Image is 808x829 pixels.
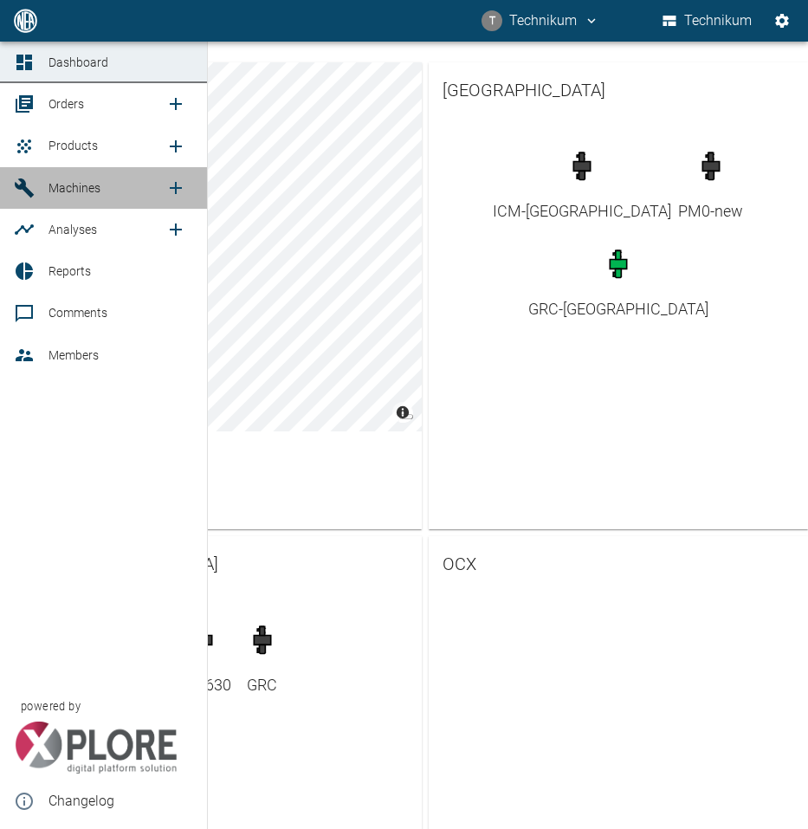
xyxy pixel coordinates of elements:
div: GRC-[GEOGRAPHIC_DATA] [528,297,708,321]
a: new /product/list/0 [158,129,193,164]
div: PM0-new [678,199,743,223]
span: [GEOGRAPHIC_DATA] [443,76,795,104]
span: Machines [48,181,100,195]
span: Comments [48,306,107,320]
canvas: Map [42,62,422,431]
span: powered by [21,698,81,715]
span: Reports [48,264,91,278]
div: T [482,10,502,31]
button: Technikum [659,5,756,36]
span: Products [48,139,98,152]
a: new /machines [158,171,193,205]
div: GRC [238,673,287,696]
a: new /analyses/list/0 [158,212,193,247]
a: ICM-[GEOGRAPHIC_DATA] [493,142,671,223]
span: Changelog [48,791,193,812]
button: technikum@nea-x.de [479,5,602,36]
button: Settings [766,5,798,36]
a: [GEOGRAPHIC_DATA] [42,536,422,592]
a: GRC-[GEOGRAPHIC_DATA] [528,240,708,321]
span: Analyses [48,223,97,236]
img: Xplore Logo [14,722,178,774]
span: OCX [443,550,795,578]
div: ICM-[GEOGRAPHIC_DATA] [493,199,671,223]
span: [GEOGRAPHIC_DATA] [55,550,408,578]
a: new /order/list/0 [158,87,193,121]
span: Dashboard [48,55,108,69]
span: Members [48,348,99,362]
span: Orders [48,97,84,111]
img: logo [12,9,39,32]
a: GRC [238,616,287,696]
a: PM0-new [678,142,743,223]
